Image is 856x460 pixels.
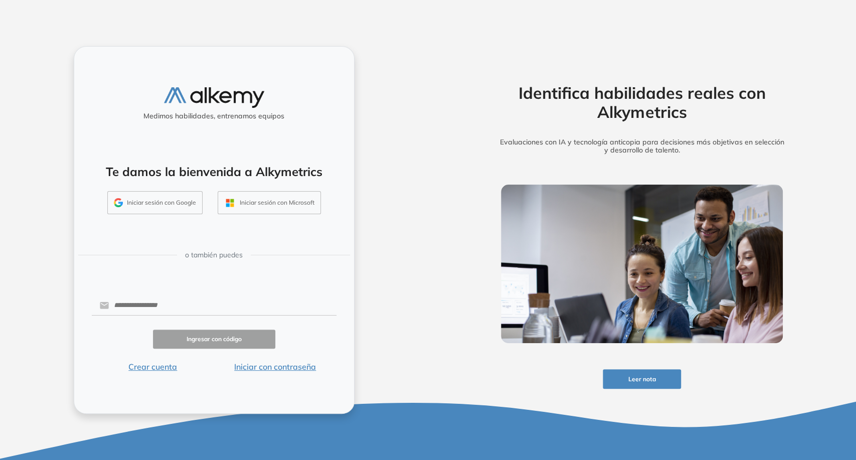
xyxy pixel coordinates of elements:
[87,165,341,179] h4: Te damos la bienvenida a Alkymetrics
[114,198,123,207] img: GMAIL_ICON
[675,344,856,460] iframe: Chat Widget
[78,112,350,120] h5: Medimos habilidades, entrenamos equipos
[218,191,321,214] button: Iniciar sesión con Microsoft
[675,344,856,460] div: Widget de chat
[107,191,203,214] button: Iniciar sesión con Google
[224,197,236,209] img: OUTLOOK_ICON
[185,250,243,260] span: o también puedes
[214,361,336,373] button: Iniciar con contraseña
[501,185,783,343] img: img-more-info
[603,369,681,389] button: Leer nota
[92,361,214,373] button: Crear cuenta
[164,87,264,108] img: logo-alkemy
[485,138,798,155] h5: Evaluaciones con IA y tecnología anticopia para decisiones más objetivas en selección y desarroll...
[153,330,275,349] button: Ingresar con código
[485,83,798,122] h2: Identifica habilidades reales con Alkymetrics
